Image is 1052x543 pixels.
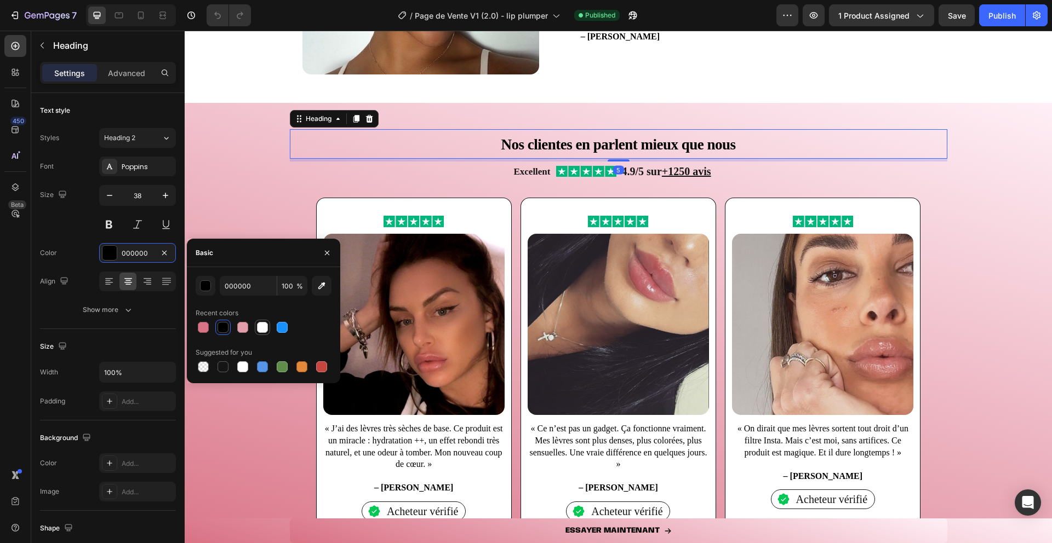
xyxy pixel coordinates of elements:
[196,248,213,258] div: Basic
[40,161,54,171] div: Font
[119,83,149,93] div: Heading
[40,458,57,468] div: Color
[585,10,615,20] span: Published
[547,203,729,384] img: gempages_581027082344071688-7e76aeb6-a940-4a34-a235-983228340eb2.jpg
[371,135,432,147] img: gempages_581027082344071688-6ed2b80c-f5dc-4752-a628-3a6e3492ef70.svg
[40,487,59,496] div: Image
[122,459,173,469] div: Add...
[1015,489,1041,516] div: Open Intercom Messenger
[838,10,910,21] span: 1 product assigned
[40,106,70,115] div: Text style
[83,304,134,315] div: Show more
[979,4,1025,26] button: Publish
[316,106,551,122] strong: Nos clientes en parlent mieux que nous
[40,339,69,354] div: Size
[105,488,763,512] a: ESSAYER MAINTENANT
[122,487,173,497] div: Add...
[207,4,251,26] div: Undo/Redo
[122,249,153,258] div: 000000
[428,135,439,144] div: 5
[403,185,464,197] img: gempages_581027082344071688-6ed2b80c-f5dc-4752-a628-3a6e3492ef70.svg
[122,162,173,172] div: Poppins
[599,441,678,450] strong: – [PERSON_NAME]
[988,10,1016,21] div: Publish
[329,136,365,146] strong: Excellent
[196,308,238,318] div: Recent colors
[10,117,26,125] div: 450
[196,348,252,357] div: Suggested for you
[829,4,934,26] button: 1 product assigned
[220,276,277,296] input: Eg: FFFFFF
[415,10,548,21] span: Page de Vente V1 (2.0) - lip plumper
[407,473,478,488] p: Acheteur vérifié
[608,185,668,197] img: gempages_581027082344071688-6ed2b80c-f5dc-4752-a628-3a6e3492ef70.svg
[100,362,175,382] input: Auto
[140,392,319,439] p: « J’ai des lèvres très sèches de base. Ce produit est un miracle : hydratation ++, un effet rebon...
[437,135,527,147] strong: 4.9/5 sur
[202,473,273,488] p: Acheteur vérifié
[122,397,173,407] div: Add...
[477,135,527,147] u: +1250 avis
[40,188,69,203] div: Size
[4,4,82,26] button: 7
[548,392,728,428] p: « On dirait que mes lèvres sortent tout droit d’un filtre Insta. Mais c’est moi, sans artifices. ...
[40,521,75,536] div: Shape
[394,452,473,461] strong: – [PERSON_NAME]
[72,9,77,22] p: 7
[611,461,683,476] p: Acheteur vérifié
[139,203,320,384] img: gempages_581027082344071688-6055c328-670c-49ae-a88a-85392496df65.jpg
[199,185,259,197] img: gempages_581027082344071688-6ed2b80c-f5dc-4752-a628-3a6e3492ef70.svg
[185,31,1052,543] iframe: Design area
[40,274,71,289] div: Align
[53,39,171,52] p: Heading
[104,133,135,143] span: Heading 2
[99,128,176,148] button: Heading 2
[54,67,85,79] p: Settings
[381,494,475,506] p: ESSAYER MAINTENANT
[40,367,58,377] div: Width
[8,200,26,209] div: Beta
[296,281,303,291] span: %
[948,11,966,20] span: Save
[40,248,57,258] div: Color
[108,67,145,79] p: Advanced
[40,133,59,143] div: Styles
[939,4,975,26] button: Save
[344,392,523,439] p: « Ce n’est pas un gadget. Ça fonctionne vraiment. Mes lèvres sont plus denses, plus colorées, plu...
[343,203,524,384] img: gempages_581027082344071688-db51dc09-5cd5-41e3-8947-0d99c770f49c.jpg
[40,300,176,320] button: Show more
[40,396,65,406] div: Padding
[190,452,268,461] strong: – [PERSON_NAME]
[410,10,413,21] span: /
[40,431,93,446] div: Background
